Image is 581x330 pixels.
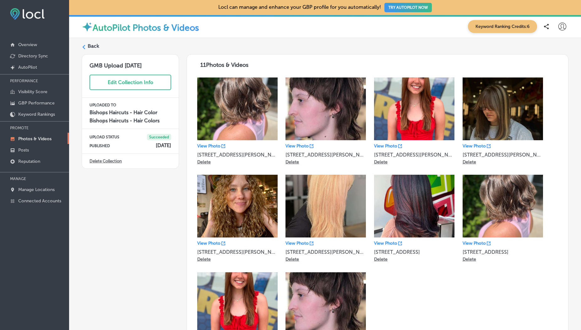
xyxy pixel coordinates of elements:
[147,134,171,140] span: Succeeded
[197,159,211,165] p: Delete
[197,241,225,246] a: View Photo
[463,159,476,165] p: Delete
[197,249,278,255] p: [STREET_ADDRESS][PERSON_NAME]
[374,175,454,237] img: Collection thumbnail
[90,144,110,148] p: PUBLISHED
[374,77,454,140] img: Collection thumbnail
[82,21,93,32] img: autopilot-icon
[463,143,491,149] a: View Photo
[197,77,278,140] img: Collection thumbnail
[285,143,313,149] a: View Photo
[197,143,220,149] p: View Photo
[82,55,179,69] h3: GMB Upload [DATE]
[90,75,171,90] button: Edit Collection Info
[384,3,432,12] button: TRY AUTOPILOT NOW
[463,143,486,149] p: View Photo
[18,187,55,192] p: Manage Locations
[285,152,366,158] p: [STREET_ADDRESS][PERSON_NAME]
[463,152,543,158] p: [STREET_ADDRESS][PERSON_NAME]
[285,257,299,262] p: Delete
[374,159,388,165] p: Delete
[197,152,278,158] p: [STREET_ADDRESS][PERSON_NAME]
[18,136,52,141] p: Photos & Videos
[18,65,37,70] p: AutoPilot
[463,241,486,246] p: View Photo
[285,143,309,149] p: View Photo
[18,89,47,94] p: Visibility Score
[285,241,309,246] p: View Photo
[285,159,299,165] p: Delete
[156,142,171,148] h4: [DATE]
[93,23,199,33] label: AutoPilot Photos & Videos
[197,175,278,237] img: Collection thumbnail
[90,109,171,115] h4: Bishops Haircuts - Hair Color
[374,143,397,149] p: View Photo
[90,103,171,107] p: UPLOADED TO
[463,175,543,237] img: Collection thumbnail
[18,198,61,204] p: Connected Accounts
[90,159,122,163] a: Delete Collection
[285,241,313,246] a: View Photo
[463,241,491,246] a: View Photo
[90,135,119,139] p: UPLOAD STATUS
[285,77,366,140] img: Collection thumbnail
[463,257,476,262] p: Delete
[285,249,366,255] p: [STREET_ADDRESS][PERSON_NAME]
[18,159,40,164] p: Reputation
[90,118,171,124] h4: Bishops Haircuts - Hair Colors
[374,241,402,246] a: View Photo
[88,43,99,50] label: Back
[200,61,248,68] span: 11 Photos & Videos
[285,175,366,237] img: Collection thumbnail
[197,241,220,246] p: View Photo
[374,241,397,246] p: View Photo
[18,100,55,106] p: GBP Performance
[374,249,454,255] p: [STREET_ADDRESS]
[197,143,225,149] a: View Photo
[197,257,211,262] p: Delete
[374,152,454,158] p: [STREET_ADDRESS][PERSON_NAME]
[18,112,55,117] p: Keyword Rankings
[18,42,37,47] p: Overview
[374,143,402,149] a: View Photo
[374,257,388,262] p: Delete
[468,20,537,33] span: Keyword Ranking Credits: 6
[463,77,543,140] img: Collection thumbnail
[463,249,543,255] p: [STREET_ADDRESS]
[10,8,45,20] img: fda3e92497d09a02dc62c9cd864e3231.png
[18,147,29,153] p: Posts
[18,53,48,59] p: Directory Sync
